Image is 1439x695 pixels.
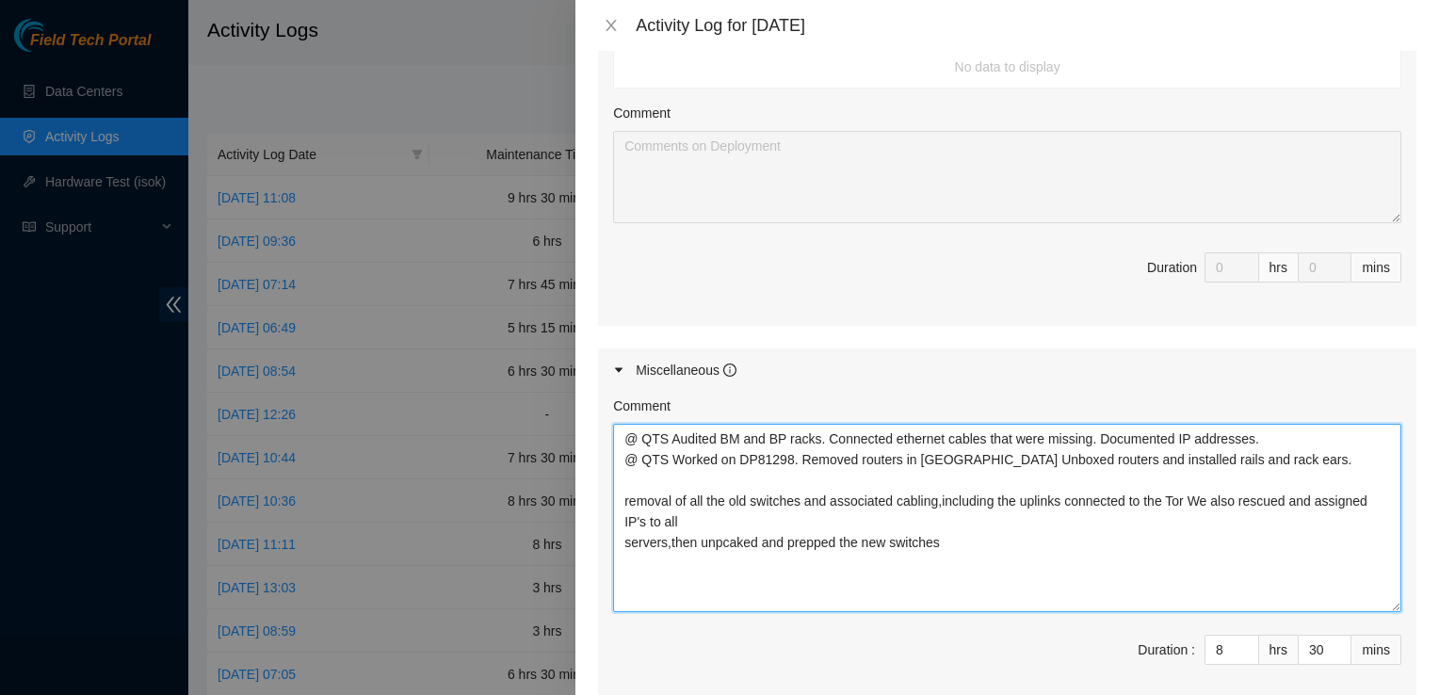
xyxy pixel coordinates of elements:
div: mins [1351,252,1401,283]
td: No data to display [614,46,1401,89]
div: Duration : [1138,639,1195,660]
div: Duration [1147,257,1197,278]
textarea: Comment [613,131,1401,223]
label: Comment [613,396,671,416]
div: mins [1351,635,1401,665]
span: close [604,18,619,33]
button: Close [598,17,624,35]
div: hrs [1259,252,1299,283]
div: Miscellaneous info-circle [598,348,1416,392]
span: caret-right [613,364,624,376]
div: hrs [1259,635,1299,665]
div: Miscellaneous [636,360,736,380]
label: Comment [613,103,671,123]
textarea: Comment [613,424,1401,612]
span: info-circle [723,364,736,377]
div: Activity Log for [DATE] [636,15,1416,36]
